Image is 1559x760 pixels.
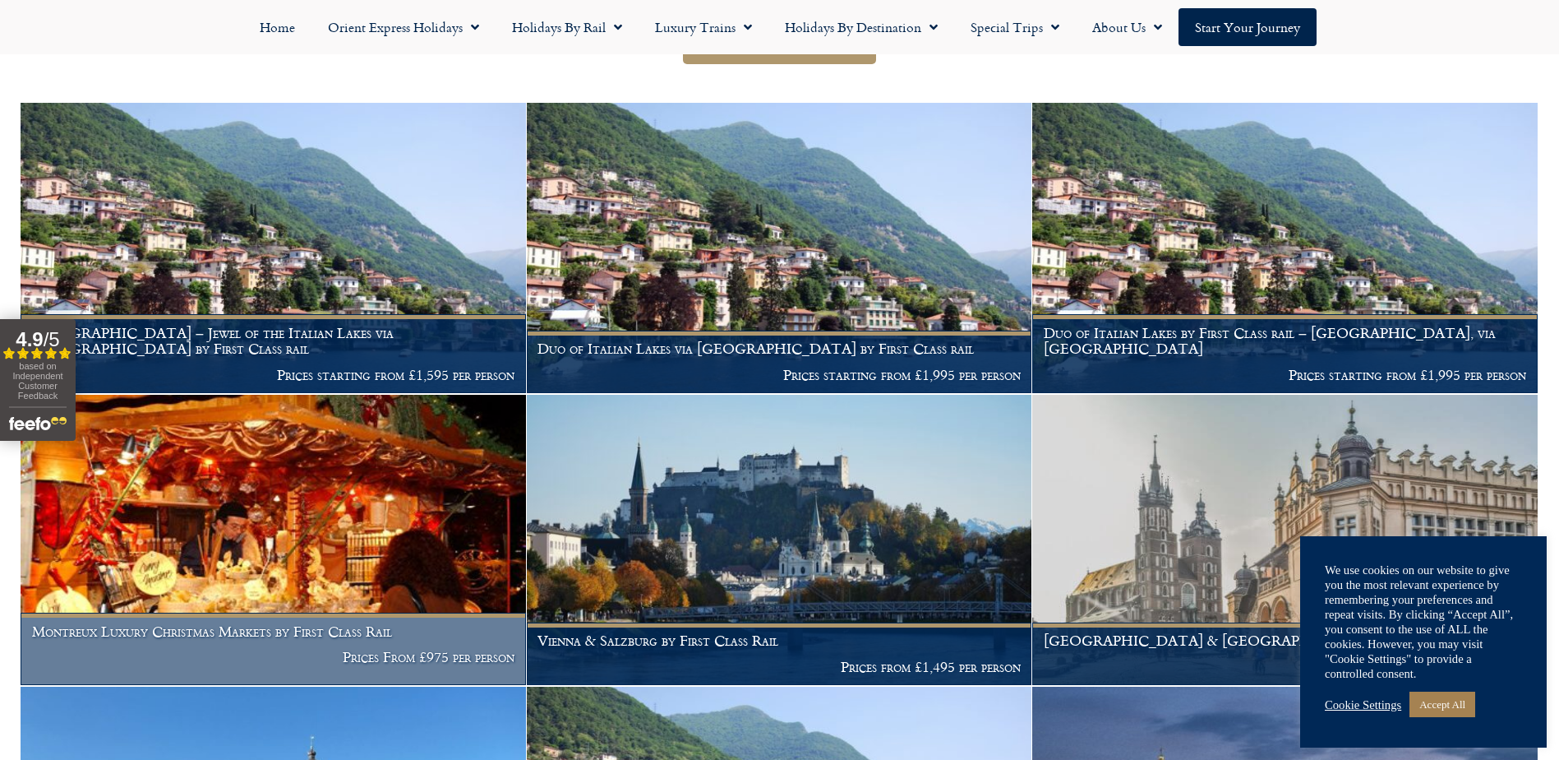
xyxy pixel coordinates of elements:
a: Accept All [1409,692,1475,717]
a: Luxury Trains [639,8,768,46]
a: Home [243,8,311,46]
a: Start your Journey [1178,8,1317,46]
p: Prices from £1,495 per person [537,659,1021,675]
a: [GEOGRAPHIC_DATA] & [GEOGRAPHIC_DATA] by First Class rail Prices from £1,595 per person [1032,395,1538,686]
a: Special Trips [954,8,1076,46]
h1: Montreux Luxury Christmas Markets by First Class Rail [32,623,515,640]
h1: Duo of Italian Lakes by First Class rail – [GEOGRAPHIC_DATA], via [GEOGRAPHIC_DATA] [1044,325,1527,357]
h1: Duo of Italian Lakes via [GEOGRAPHIC_DATA] by First Class rail [537,341,1021,357]
a: [GEOGRAPHIC_DATA] – Jewel of the Italian Lakes via [GEOGRAPHIC_DATA] by First Class rail Prices s... [21,103,527,394]
a: Cookie Settings [1325,697,1401,712]
nav: Menu [8,8,1551,46]
a: Duo of Italian Lakes via [GEOGRAPHIC_DATA] by First Class rail Prices starting from £1,995 per pe... [527,103,1033,394]
a: Holidays by Rail [496,8,639,46]
p: Prices starting from £1,995 per person [537,367,1021,383]
p: Prices From £975 per person [32,649,515,665]
h1: [GEOGRAPHIC_DATA] & [GEOGRAPHIC_DATA] by First Class rail [1044,633,1527,649]
h1: [GEOGRAPHIC_DATA] – Jewel of the Italian Lakes via [GEOGRAPHIC_DATA] by First Class rail [32,325,515,357]
a: Orient Express Holidays [311,8,496,46]
p: Prices from £1,595 per person [1044,659,1527,675]
p: Prices starting from £1,995 per person [1044,367,1527,383]
a: Montreux Luxury Christmas Markets by First Class Rail Prices From £975 per person [21,395,527,686]
a: Vienna & Salzburg by First Class Rail Prices from £1,495 per person [527,395,1033,686]
a: Holidays by Destination [768,8,954,46]
a: About Us [1076,8,1178,46]
a: Duo of Italian Lakes by First Class rail – [GEOGRAPHIC_DATA], via [GEOGRAPHIC_DATA] Prices starti... [1032,103,1538,394]
h1: Vienna & Salzburg by First Class Rail [537,633,1021,649]
div: We use cookies on our website to give you the most relevant experience by remembering your prefer... [1325,563,1522,681]
p: Prices starting from £1,595 per person [32,367,515,383]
